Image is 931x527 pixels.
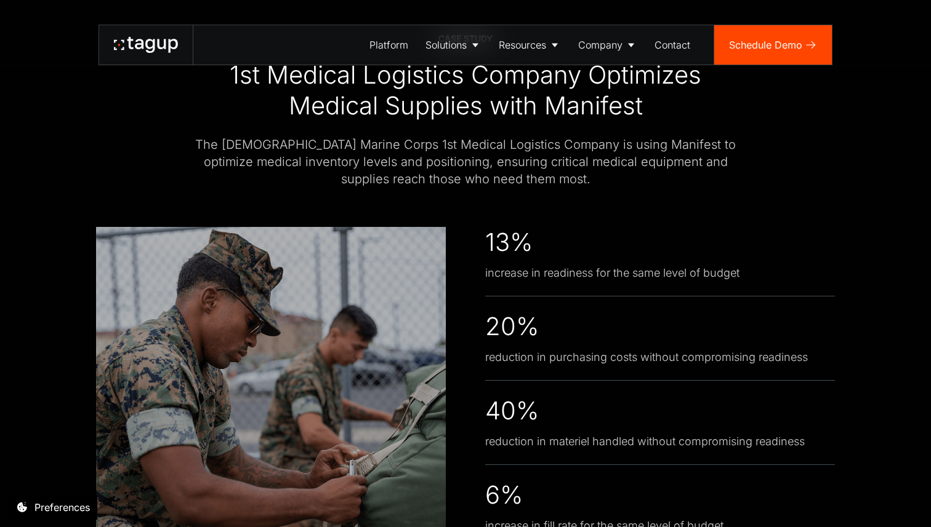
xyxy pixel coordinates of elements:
[369,38,408,52] div: Platform
[485,227,533,258] div: 13%
[485,349,808,365] div: reduction in purchasing costs without compromising readiness
[195,60,736,121] div: 1st Medical Logistics Company Optimizes Medical Supplies with Manifest
[485,311,539,342] div: 20%
[570,25,646,65] a: Company
[195,136,736,188] div: The [DEMOGRAPHIC_DATA] Marine Corps 1st Medical Logistics Company is using Manifest to optimize m...
[655,38,690,52] div: Contact
[485,434,805,450] div: reduction in materiel handled without compromising readiness
[485,265,740,281] div: increase in readiness for the same level of budget
[425,38,467,52] div: Solutions
[485,395,539,426] div: 40%
[499,38,546,52] div: Resources
[361,25,417,65] a: Platform
[646,25,699,65] a: Contact
[714,25,832,65] a: Schedule Demo
[485,480,523,510] div: 6%
[490,25,570,65] a: Resources
[34,500,90,515] div: Preferences
[729,38,802,52] div: Schedule Demo
[578,38,623,52] div: Company
[417,25,490,65] a: Solutions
